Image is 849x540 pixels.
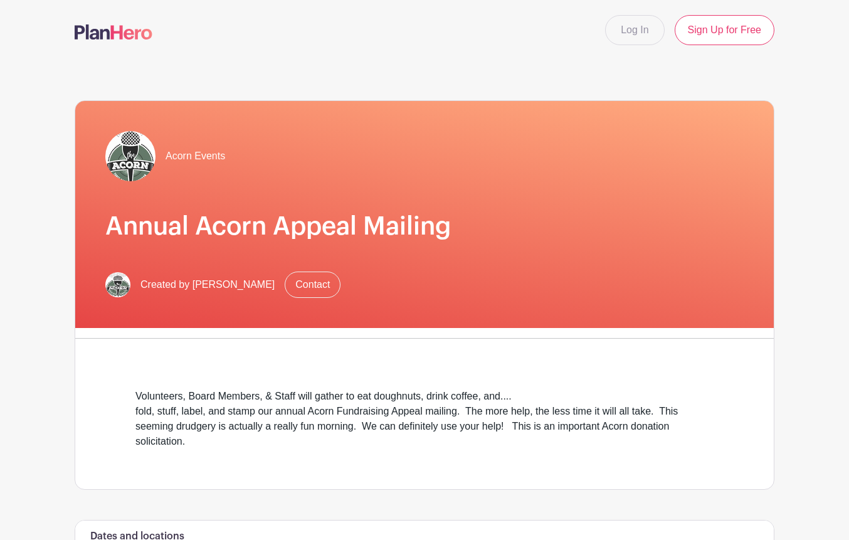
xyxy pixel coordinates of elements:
div: Volunteers, Board Members, & Staff will gather to eat doughnuts, drink coffee, and.... fold, stuf... [135,389,714,449]
span: Created by [PERSON_NAME] [140,277,275,292]
img: logo-507f7623f17ff9eddc593b1ce0a138ce2505c220e1c5a4e2b4648c50719b7d32.svg [75,24,152,40]
a: Sign Up for Free [675,15,774,45]
img: Acorn%20Logo%20SMALL.jpg [105,131,156,181]
span: Acorn Events [166,149,225,164]
a: Log In [605,15,664,45]
img: Acorn%20Logo%20SMALL.jpg [105,272,130,297]
h1: Annual Acorn Appeal Mailing [105,211,744,241]
a: Contact [285,272,340,298]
